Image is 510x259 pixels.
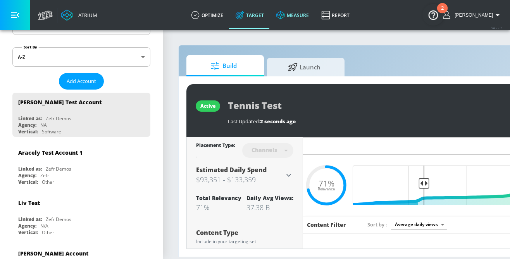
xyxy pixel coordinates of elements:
[12,143,150,187] div: Aracely Test Account 1Linked as:Zefr DemosAgency:ZefrVertical:Other
[275,58,334,76] span: Launch
[67,77,96,86] span: Add Account
[307,221,346,228] h6: Content Filter
[194,57,253,75] span: Build
[18,115,42,122] div: Linked as:
[18,172,36,179] div: Agency:
[246,194,293,202] div: Daily Avg Views:
[18,128,38,135] div: Vertical:
[18,250,88,257] div: [PERSON_NAME] Account
[451,12,493,18] span: login as: andres.hernandez@zefr.com
[12,47,150,67] div: A-Z
[46,115,71,122] div: Zefr Demos
[229,1,270,29] a: Target
[315,1,356,29] a: Report
[260,118,296,125] span: 2 seconds ago
[18,179,38,185] div: Vertical:
[18,98,102,106] div: [PERSON_NAME] Test Account
[46,166,71,172] div: Zefr Demos
[367,221,387,228] span: Sort by
[196,174,284,185] h3: $93,351 - $133,359
[196,239,293,244] div: Include in your targeting set
[196,203,241,212] div: 71%
[319,179,334,187] span: 71%
[18,166,42,172] div: Linked as:
[18,229,38,236] div: Vertical:
[196,194,241,202] div: Total Relevancy
[46,216,71,223] div: Zefr Demos
[18,149,83,156] div: Aracely Test Account 1
[196,166,267,174] span: Estimated Daily Spend
[12,93,150,137] div: [PERSON_NAME] Test AccountLinked as:Zefr DemosAgency:NAVertical:Software
[12,193,150,238] div: Liv TestLinked as:Zefr DemosAgency:N/AVertical:Other
[42,229,54,236] div: Other
[443,10,502,20] button: [PERSON_NAME]
[18,122,36,128] div: Agency:
[196,166,293,185] div: Estimated Daily Spend$93,351 - $133,359
[59,73,104,90] button: Add Account
[441,8,444,18] div: 2
[391,219,447,230] div: Average daily views
[270,1,315,29] a: measure
[196,142,235,150] div: Placement Type:
[42,179,54,185] div: Other
[75,12,97,19] div: Atrium
[40,122,47,128] div: NA
[185,1,229,29] a: optimize
[18,216,42,223] div: Linked as:
[196,230,293,236] div: Content Type
[18,223,36,229] div: Agency:
[422,4,444,26] button: Open Resource Center, 2 new notifications
[22,45,39,50] label: Sort By
[40,172,49,179] div: Zefr
[200,103,215,109] div: active
[61,9,97,21] a: Atrium
[246,203,293,212] div: 37.38 B
[42,128,61,135] div: Software
[491,26,502,30] span: v 4.22.2
[318,187,335,191] span: Relevance
[18,199,40,207] div: Liv Test
[248,147,281,153] div: Channels
[40,223,48,229] div: N/A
